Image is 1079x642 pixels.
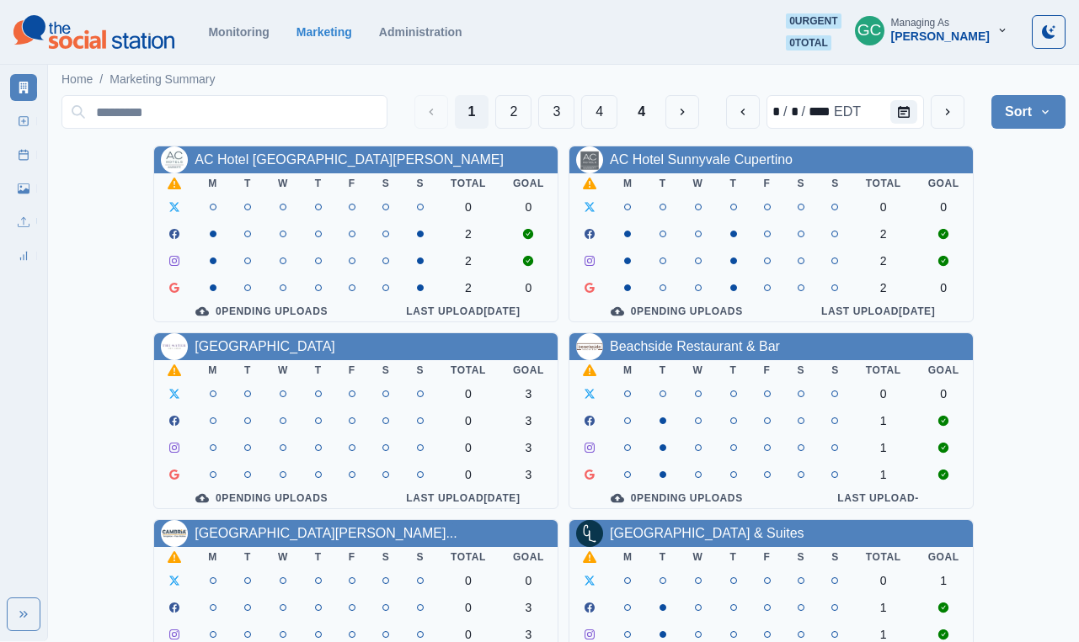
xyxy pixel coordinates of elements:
th: W [264,360,302,380]
th: F [750,173,784,194]
div: 1 [866,414,901,427]
th: Goal [915,173,973,194]
th: M [195,360,231,380]
div: [PERSON_NAME] [891,29,990,44]
div: 0 [451,414,486,427]
div: 3 [513,468,544,481]
th: S [818,547,852,567]
img: 175414205997774 [576,520,603,547]
th: T [302,547,335,567]
th: M [195,173,231,194]
th: S [403,360,437,380]
div: time zone [832,102,863,122]
th: Goal [499,360,558,380]
th: W [264,547,302,567]
div: Last Upload [DATE] [798,305,959,318]
button: Calendar [890,100,917,124]
th: S [369,547,403,567]
div: 2 [451,227,486,241]
a: AC Hotel [GEOGRAPHIC_DATA][PERSON_NAME] [195,152,504,167]
button: Sort [991,95,1066,129]
th: Total [852,547,915,567]
img: 579757395735182 [576,146,603,173]
th: S [369,173,403,194]
div: 2 [451,254,486,268]
th: S [784,360,819,380]
th: S [784,547,819,567]
a: [GEOGRAPHIC_DATA][PERSON_NAME]... [195,526,457,540]
div: 1 [866,468,901,481]
th: S [784,173,819,194]
th: Goal [499,547,558,567]
th: W [264,173,302,194]
div: 1 [866,441,901,454]
div: 0 [928,200,959,214]
img: 672556563102265 [161,146,188,173]
th: Goal [915,360,973,380]
nav: breadcrumb [61,71,216,88]
th: Total [852,173,915,194]
div: 0 [513,200,544,214]
button: Page 4 [581,95,617,129]
div: 0 [451,628,486,641]
th: T [231,547,264,567]
th: W [680,173,717,194]
a: Marketing [296,25,352,39]
div: 2 [451,281,486,294]
div: 0 [866,200,901,214]
button: Managing As[PERSON_NAME] [841,13,1022,47]
th: S [369,360,403,380]
a: Review Summary [10,242,37,269]
div: 0 [451,468,486,481]
th: T [717,547,750,567]
th: Goal [499,173,558,194]
th: W [680,547,717,567]
div: Last Upload [DATE] [382,305,544,318]
div: 0 [451,441,486,454]
div: 1 [866,628,901,641]
div: 0 Pending Uploads [583,491,771,505]
button: Page 2 [495,95,531,129]
div: Last Upload - [798,491,959,505]
div: 3 [513,387,544,401]
img: 430870606982415 [576,333,603,360]
a: [GEOGRAPHIC_DATA] & Suites [610,526,804,540]
th: W [680,360,717,380]
div: 3 [513,414,544,427]
button: Next Media [665,95,699,129]
a: Monitoring [208,25,269,39]
span: / [99,71,103,88]
div: 0 Pending Uploads [168,491,355,505]
th: M [610,173,646,194]
button: Toggle Mode [1032,15,1066,49]
div: 0 [866,387,901,401]
th: T [231,360,264,380]
div: 1 [928,574,959,587]
a: [GEOGRAPHIC_DATA] [195,339,335,353]
a: Administration [379,25,462,39]
div: 2 [866,227,901,241]
th: T [646,173,680,194]
button: Last Page [624,95,659,129]
a: Beachside Restaurant & Bar [610,339,780,353]
div: 0 Pending Uploads [583,305,771,318]
th: F [335,547,369,567]
th: S [818,173,852,194]
div: day [789,102,800,122]
a: Uploads [10,209,37,236]
th: F [750,547,784,567]
a: Media Library [10,175,37,202]
div: 0 [451,574,486,587]
div: Date [771,102,863,122]
a: Home [61,71,93,88]
div: 1 [866,601,901,614]
div: 0 [866,574,901,587]
div: 3 [513,441,544,454]
span: 0 total [786,35,831,50]
th: M [610,360,646,380]
th: S [818,360,852,380]
div: Managing As [891,17,949,29]
th: M [195,547,231,567]
div: Gizelle Carlos [857,10,882,50]
th: T [302,360,335,380]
